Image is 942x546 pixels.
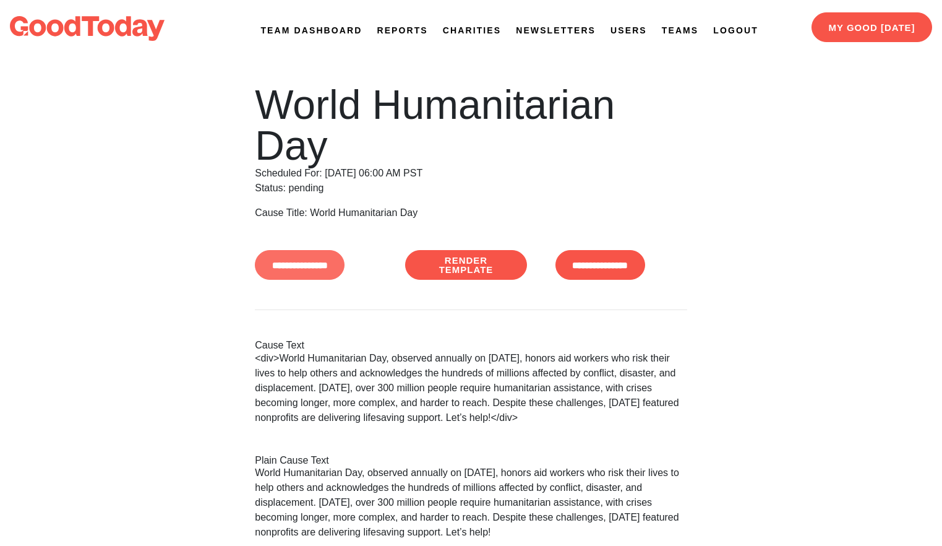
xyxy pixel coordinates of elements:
[255,206,687,220] div: Cause Title: World Humanitarian Day
[610,24,647,37] a: Users
[255,84,687,196] div: Scheduled For: [DATE] 06:00 AM PST Status: pending
[255,340,687,351] h2: Cause Text
[443,24,501,37] a: Charities
[260,24,362,37] a: Team Dashboard
[255,84,687,166] h1: World Humanitarian Day
[255,455,687,466] h2: Plain Cause Text
[516,24,596,37] a: Newsletters
[377,24,427,37] a: Reports
[405,250,527,280] a: Render Template
[10,16,165,41] img: logo-dark-da6b47b19159aada33782b937e4e11ca563a98e0ec6b0b8896e274de7198bfd4.svg
[811,12,932,42] a: My Good [DATE]
[662,24,699,37] a: Teams
[713,24,758,37] a: Logout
